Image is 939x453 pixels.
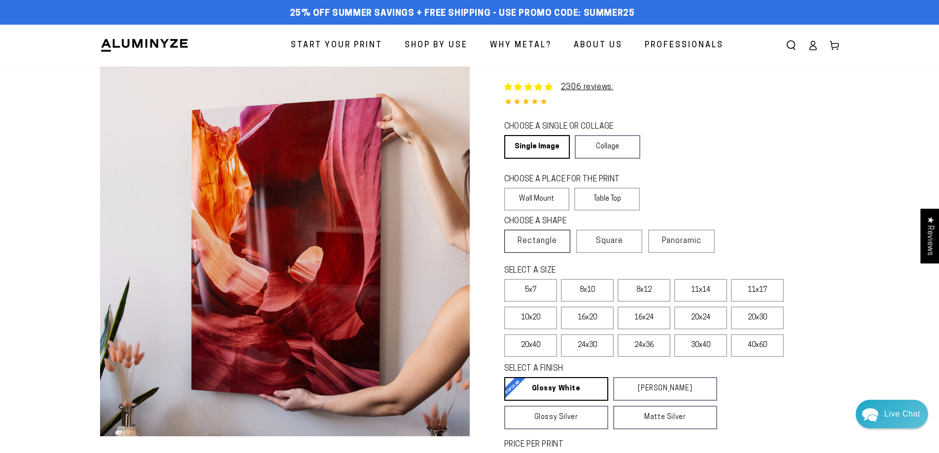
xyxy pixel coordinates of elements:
summary: Search our site [780,35,802,56]
label: 30x40 [674,334,727,357]
label: 20x30 [731,307,784,329]
div: Click to open Judge.me floating reviews tab [920,209,939,263]
span: We run on [75,283,134,288]
img: Marie J [71,15,97,40]
legend: CHOOSE A SHAPE [504,216,632,227]
label: 11x17 [731,279,784,302]
span: Why Metal? [490,38,552,53]
img: John [92,15,118,40]
div: 4.85 out of 5.0 stars [504,96,839,110]
span: 25% off Summer Savings + Free Shipping - Use Promo Code: SUMMER25 [290,8,635,19]
div: Contact Us Directly [884,400,920,428]
span: Shop By Use [405,38,468,53]
label: 16x24 [618,307,670,329]
a: Shop By Use [397,33,475,59]
label: 5x7 [504,279,557,302]
a: Send a Message [67,297,143,313]
a: Glossy White [504,377,608,401]
span: Panoramic [662,237,701,245]
label: 8x10 [561,279,614,302]
label: PRICE PER PRINT [504,439,839,451]
a: About Us [566,33,630,59]
label: 20x40 [504,334,557,357]
img: Aluminyze [100,38,189,53]
legend: SELECT A FINISH [504,363,694,375]
img: Helga [113,15,139,40]
a: Glossy Silver [504,406,608,429]
div: We usually reply within an hour at this time of day. [14,46,195,54]
a: Why Metal? [483,33,559,59]
a: Professionals [637,33,731,59]
label: 16x20 [561,307,614,329]
span: About Us [574,38,623,53]
span: Rectangle [518,235,557,247]
label: 20x24 [674,307,727,329]
a: 2306 reviews. [561,83,614,91]
label: 10x20 [504,307,557,329]
label: 40x60 [731,334,784,357]
label: 24x30 [561,334,614,357]
a: Collage [575,135,640,159]
label: 11x14 [674,279,727,302]
a: Start Your Print [283,33,390,59]
label: Table Top [574,188,640,210]
span: Professionals [645,38,724,53]
label: Wall Mount [504,188,570,210]
legend: CHOOSE A PLACE FOR THE PRINT [504,174,631,185]
legend: CHOOSE A SINGLE OR COLLAGE [504,121,631,133]
span: Re:amaze [105,281,133,288]
label: 24x36 [618,334,670,357]
div: Chat widget toggle [856,400,928,428]
span: Square [596,235,623,247]
legend: SELECT A SIZE [504,265,701,277]
label: 8x12 [618,279,670,302]
a: Matte Silver [613,406,717,429]
span: Start Your Print [291,38,383,53]
a: Single Image [504,135,570,159]
a: [PERSON_NAME] [613,377,717,401]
